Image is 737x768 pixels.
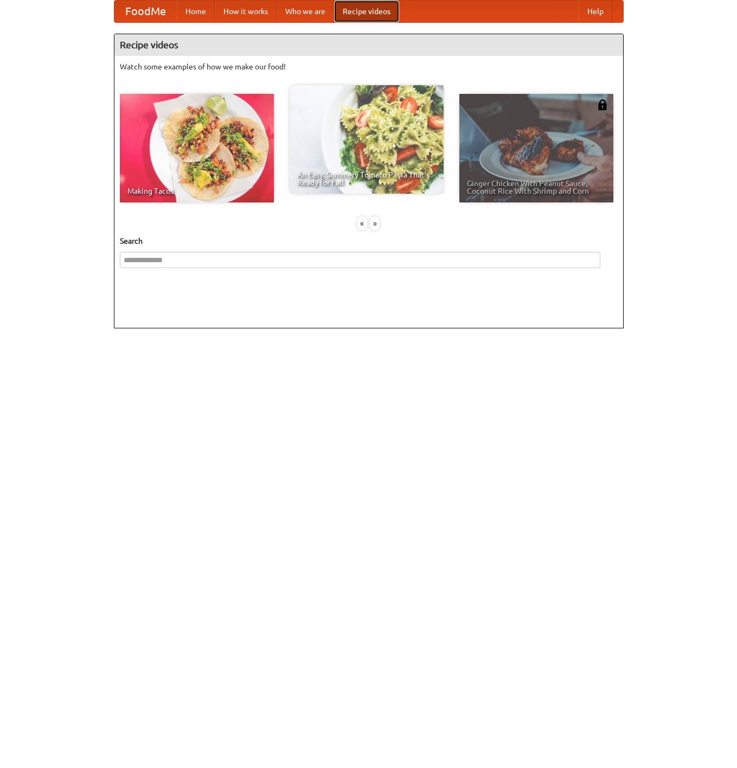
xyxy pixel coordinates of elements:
div: » [370,217,380,230]
div: « [357,217,367,230]
img: 483408.png [597,99,608,110]
a: Home [177,1,215,22]
p: Watch some examples of how we make our food! [120,61,618,72]
a: An Easy, Summery Tomato Pasta That's Ready for Fall [290,85,444,194]
a: Recipe videos [334,1,399,22]
span: An Easy, Summery Tomato Pasta That's Ready for Fall [297,171,436,186]
a: Help [579,1,612,22]
a: FoodMe [114,1,177,22]
h4: Recipe videos [114,34,623,56]
a: Making Tacos [120,94,274,202]
a: How it works [215,1,277,22]
a: Who we are [277,1,334,22]
span: Making Tacos [127,187,266,195]
h5: Search [120,236,618,246]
